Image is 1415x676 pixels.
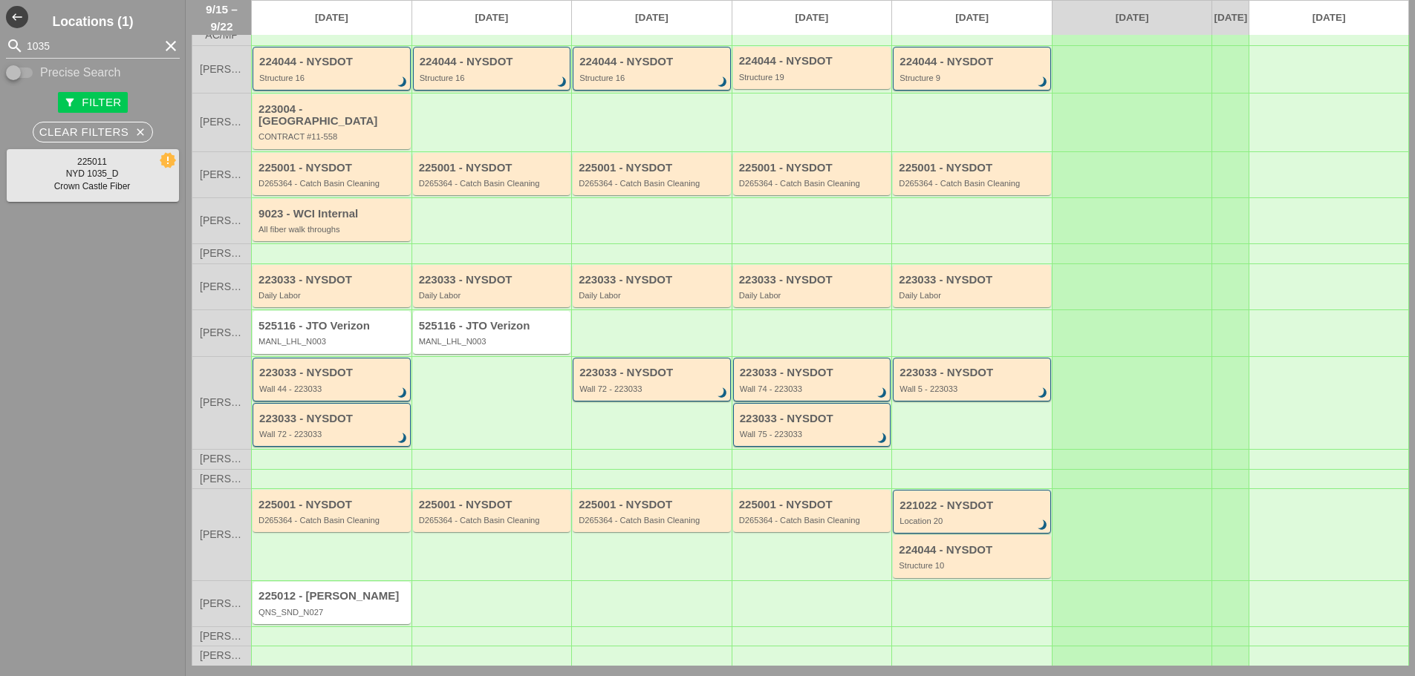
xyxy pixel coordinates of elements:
div: 221022 - NYSDOT [900,499,1047,512]
div: 223033 - NYSDOT [259,413,406,425]
div: 525116 - JTO Verizon [419,320,567,332]
div: Clear Filters [39,124,147,141]
span: AC/MP [205,30,238,41]
div: 225001 - NYSDOT [419,499,567,511]
i: close [134,126,146,138]
div: QNS_SND_N027 [258,608,407,617]
a: [DATE] [732,1,892,35]
span: [PERSON_NAME] [200,453,244,465]
input: Search [27,34,159,58]
div: Wall 72 - 223033 [579,384,726,393]
div: 224044 - NYSDOT [259,56,406,68]
div: Wall 75 - 223033 [740,430,887,439]
div: 225001 - NYSDOT [419,162,567,174]
div: 224044 - NYSDOT [739,55,888,68]
div: Daily Labor [739,291,888,300]
div: Wall 44 - 223033 [259,384,406,393]
div: 223033 - NYSDOT [579,274,727,286]
span: Crown Castle Fiber [54,181,131,191]
div: D265364 - Catch Basin Cleaning [739,516,888,525]
span: [PERSON_NAME] [200,248,244,259]
span: 9/15 – 9/22 [200,1,244,35]
span: [PERSON_NAME] [200,397,244,408]
span: 225011 [77,157,107,167]
div: D265364 - Catch Basin Cleaning [419,179,567,188]
div: 225001 - NYSDOT [899,162,1047,174]
div: D265364 - Catch Basin Cleaning [899,179,1047,188]
div: Daily Labor [258,291,407,300]
div: 225001 - NYSDOT [258,162,407,174]
button: Clear Filters [33,122,154,142]
div: Filter [64,94,121,111]
div: D265364 - Catch Basin Cleaning [258,179,407,188]
div: MANL_LHL_N003 [419,337,567,346]
i: brightness_3 [1035,385,1051,401]
div: Daily Labor [419,291,567,300]
i: brightness_3 [1035,74,1051,91]
i: west [6,6,28,28]
div: 225012 - [PERSON_NAME] [258,590,407,603]
a: [DATE] [892,1,1052,35]
span: NYD 1035_D [66,168,119,179]
span: [PERSON_NAME] [200,64,244,75]
div: Wall 74 - 223033 [740,384,887,393]
a: [DATE] [412,1,572,35]
i: brightness_3 [394,430,411,447]
span: [PERSON_NAME] [200,215,244,226]
div: All fiber walk throughs [258,225,407,234]
button: Shrink Sidebar [6,6,28,28]
span: [PERSON_NAME] [200,117,244,128]
i: brightness_3 [715,74,731,91]
div: 223033 - NYSDOT [739,274,888,286]
div: Structure 19 [739,73,888,82]
i: brightness_3 [874,385,891,401]
a: [DATE] [1053,1,1212,35]
div: 223033 - NYSDOT [899,274,1047,286]
div: Wall 72 - 223033 [259,430,406,439]
div: 224044 - NYSDOT [579,56,726,68]
label: Precise Search [40,65,121,80]
div: D265364 - Catch Basin Cleaning [579,179,727,188]
i: brightness_3 [554,74,570,91]
div: Wall 5 - 223033 [900,384,1047,393]
div: 223033 - NYSDOT [419,274,567,286]
div: Location 20 [900,516,1047,525]
i: clear [162,37,180,55]
div: Structure 16 [259,73,406,82]
a: [DATE] [572,1,732,35]
div: CONTRACT #11-558 [258,132,407,141]
div: 224044 - NYSDOT [420,56,567,68]
i: brightness_3 [1035,517,1051,534]
div: Structure 10 [899,561,1047,570]
div: 224044 - NYSDOT [899,544,1047,557]
span: [PERSON_NAME] [200,631,244,642]
div: 225001 - NYSDOT [739,162,888,174]
i: brightness_3 [715,385,731,401]
div: 225001 - NYSDOT [579,162,727,174]
div: Enable Precise search to match search terms exactly. [6,64,180,82]
div: 9023 - WCI Internal [258,208,407,220]
div: 223033 - NYSDOT [259,367,406,379]
div: 223033 - NYSDOT [740,367,887,379]
button: Filter [58,92,127,113]
a: [DATE] [1249,1,1408,35]
span: [PERSON_NAME] [200,327,244,338]
i: filter_alt [64,96,76,108]
div: MANL_LHL_N003 [258,337,407,346]
div: Structure 16 [579,73,726,82]
div: 224044 - NYSDOT [900,56,1047,68]
div: D265364 - Catch Basin Cleaning [258,516,407,525]
div: D265364 - Catch Basin Cleaning [419,516,567,525]
span: [PERSON_NAME] [200,473,244,485]
span: [PERSON_NAME] [200,169,244,180]
span: [PERSON_NAME] [200,650,244,661]
div: 225001 - NYSDOT [258,499,407,511]
div: 223033 - NYSDOT [740,413,887,425]
div: Daily Labor [579,291,727,300]
a: [DATE] [252,1,412,35]
div: 223033 - NYSDOT [258,274,407,286]
div: D265364 - Catch Basin Cleaning [579,516,727,525]
div: 223033 - NYSDOT [900,367,1047,379]
a: [DATE] [1212,1,1249,35]
div: Structure 16 [420,73,567,82]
